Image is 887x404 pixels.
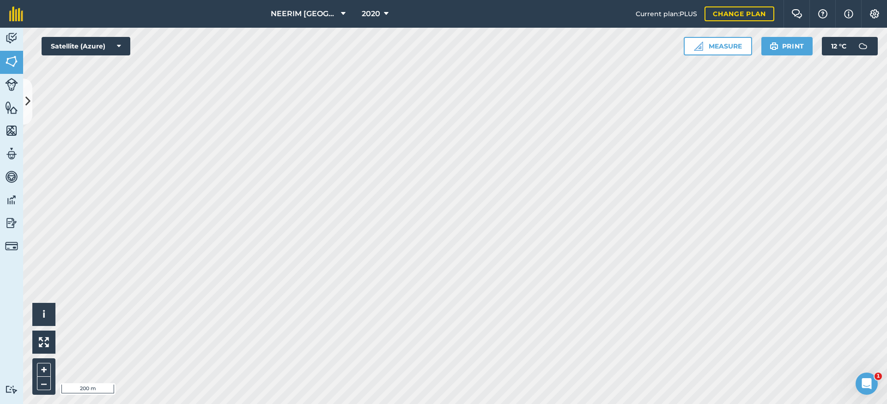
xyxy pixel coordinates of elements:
[5,193,18,207] img: svg+xml;base64,PD94bWwgdmVyc2lvbj0iMS4wIiBlbmNvZGluZz0idXRmLTgiPz4KPCEtLSBHZW5lcmF0b3I6IEFkb2JlIE...
[271,8,337,19] span: NEERIM [GEOGRAPHIC_DATA]
[362,8,380,19] span: 2020
[32,303,55,326] button: i
[5,170,18,184] img: svg+xml;base64,PD94bWwgdmVyc2lvbj0iMS4wIiBlbmNvZGluZz0idXRmLTgiPz4KPCEtLSBHZW5lcmF0b3I6IEFkb2JlIE...
[5,124,18,138] img: svg+xml;base64,PHN2ZyB4bWxucz0iaHR0cDovL3d3dy53My5vcmcvMjAwMC9zdmciIHdpZHRoPSI1NiIgaGVpZ2h0PSI2MC...
[844,8,853,19] img: svg+xml;base64,PHN2ZyB4bWxucz0iaHR0cDovL3d3dy53My5vcmcvMjAwMC9zdmciIHdpZHRoPSIxNyIgaGVpZ2h0PSIxNy...
[854,37,872,55] img: svg+xml;base64,PD94bWwgdmVyc2lvbj0iMS4wIiBlbmNvZGluZz0idXRmLTgiPz4KPCEtLSBHZW5lcmF0b3I6IEFkb2JlIE...
[5,78,18,91] img: svg+xml;base64,PD94bWwgdmVyc2lvbj0iMS4wIiBlbmNvZGluZz0idXRmLTgiPz4KPCEtLSBHZW5lcmF0b3I6IEFkb2JlIE...
[5,385,18,394] img: svg+xml;base64,PD94bWwgdmVyc2lvbj0iMS4wIiBlbmNvZGluZz0idXRmLTgiPz4KPCEtLSBHZW5lcmF0b3I6IEFkb2JlIE...
[856,373,878,395] iframe: Intercom live chat
[5,216,18,230] img: svg+xml;base64,PD94bWwgdmVyc2lvbj0iMS4wIiBlbmNvZGluZz0idXRmLTgiPz4KPCEtLSBHZW5lcmF0b3I6IEFkb2JlIE...
[39,337,49,347] img: Four arrows, one pointing top left, one top right, one bottom right and the last bottom left
[37,377,51,390] button: –
[636,9,697,19] span: Current plan : PLUS
[5,101,18,115] img: svg+xml;base64,PHN2ZyB4bWxucz0iaHR0cDovL3d3dy53My5vcmcvMjAwMC9zdmciIHdpZHRoPSI1NiIgaGVpZ2h0PSI2MC...
[5,54,18,68] img: svg+xml;base64,PHN2ZyB4bWxucz0iaHR0cDovL3d3dy53My5vcmcvMjAwMC9zdmciIHdpZHRoPSI1NiIgaGVpZ2h0PSI2MC...
[42,37,130,55] button: Satellite (Azure)
[761,37,813,55] button: Print
[5,240,18,253] img: svg+xml;base64,PD94bWwgdmVyc2lvbj0iMS4wIiBlbmNvZGluZz0idXRmLTgiPz4KPCEtLSBHZW5lcmF0b3I6IEFkb2JlIE...
[5,31,18,45] img: svg+xml;base64,PD94bWwgdmVyc2lvbj0iMS4wIiBlbmNvZGluZz0idXRmLTgiPz4KPCEtLSBHZW5lcmF0b3I6IEFkb2JlIE...
[43,308,45,320] span: i
[9,6,23,21] img: fieldmargin Logo
[705,6,774,21] a: Change plan
[869,9,880,18] img: A cog icon
[791,9,802,18] img: Two speech bubbles overlapping with the left bubble in the forefront
[37,363,51,377] button: +
[822,37,878,55] button: 12 °C
[831,37,846,55] span: 12 ° C
[694,42,703,51] img: Ruler icon
[770,41,778,52] img: svg+xml;base64,PHN2ZyB4bWxucz0iaHR0cDovL3d3dy53My5vcmcvMjAwMC9zdmciIHdpZHRoPSIxOSIgaGVpZ2h0PSIyNC...
[5,147,18,161] img: svg+xml;base64,PD94bWwgdmVyc2lvbj0iMS4wIiBlbmNvZGluZz0idXRmLTgiPz4KPCEtLSBHZW5lcmF0b3I6IEFkb2JlIE...
[817,9,828,18] img: A question mark icon
[875,373,882,380] span: 1
[684,37,752,55] button: Measure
